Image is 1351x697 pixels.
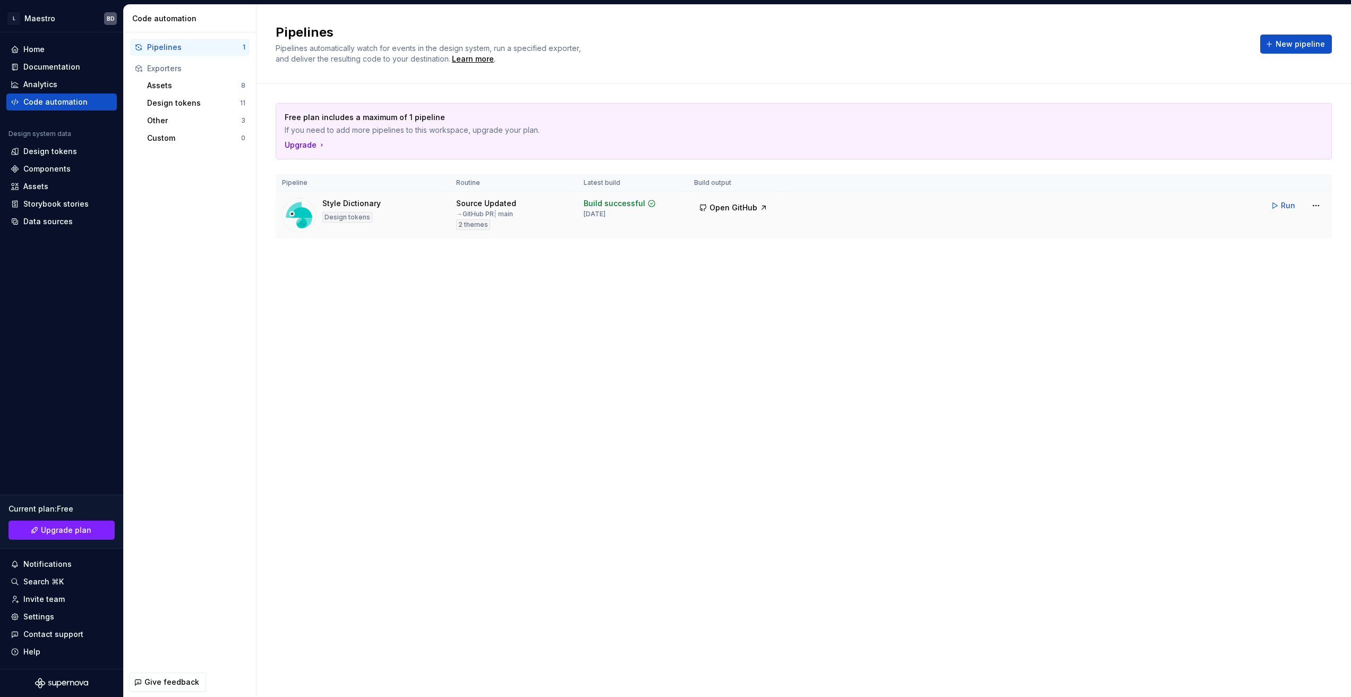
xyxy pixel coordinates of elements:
[456,198,516,209] div: Source Updated
[584,198,645,209] div: Build successful
[8,130,71,138] div: Design system data
[23,559,72,569] div: Notifications
[8,521,115,540] button: Upgrade plan
[23,44,45,55] div: Home
[276,24,1247,41] h2: Pipelines
[23,164,71,174] div: Components
[241,116,245,125] div: 3
[494,210,497,218] span: |
[6,195,117,212] a: Storybook stories
[1266,196,1302,215] button: Run
[147,133,241,143] div: Custom
[23,79,57,90] div: Analytics
[450,55,495,63] span: .
[688,174,781,192] th: Build output
[35,678,88,688] svg: Supernova Logo
[322,212,372,223] div: Design tokens
[144,677,199,687] span: Give feedback
[6,178,117,195] a: Assets
[23,199,89,209] div: Storybook stories
[7,12,20,25] div: L
[23,216,73,227] div: Data sources
[147,115,241,126] div: Other
[709,202,757,213] span: Open GitHub
[23,629,83,640] div: Contact support
[6,591,117,608] a: Invite team
[107,14,115,23] div: BD
[1260,35,1332,54] button: New pipeline
[23,181,48,192] div: Assets
[23,594,65,605] div: Invite team
[23,647,40,657] div: Help
[6,608,117,625] a: Settings
[6,41,117,58] a: Home
[456,210,513,218] div: → GitHub PR main
[6,160,117,177] a: Components
[6,643,117,660] button: Help
[6,143,117,160] a: Design tokens
[452,54,494,64] a: Learn more
[6,626,117,643] button: Contact support
[240,99,245,107] div: 11
[241,81,245,90] div: 8
[584,210,605,218] div: [DATE]
[143,77,250,94] button: Assets8
[41,525,91,535] span: Upgrade plan
[23,62,80,72] div: Documentation
[6,556,117,573] button: Notifications
[6,58,117,75] a: Documentation
[285,140,326,150] button: Upgrade
[285,125,1249,135] p: If you need to add more pipelines to this workspace, upgrade your plan.
[322,198,381,209] div: Style Dictionary
[2,7,121,30] button: LMaestroBD
[241,134,245,142] div: 0
[143,95,250,112] button: Design tokens11
[8,504,115,514] div: Current plan : Free
[694,205,773,214] a: Open GitHub
[147,63,245,74] div: Exporters
[23,611,54,622] div: Settings
[243,43,245,52] div: 1
[458,220,488,229] span: 2 themes
[132,13,252,24] div: Code automation
[130,39,250,56] button: Pipelines1
[6,93,117,110] a: Code automation
[129,673,206,692] button: Give feedback
[1281,200,1295,211] span: Run
[6,76,117,93] a: Analytics
[23,576,64,587] div: Search ⌘K
[450,174,577,192] th: Routine
[577,174,688,192] th: Latest build
[276,44,583,63] span: Pipelines automatically watch for events in the design system, run a specified exporter, and deli...
[694,198,773,217] button: Open GitHub
[276,174,450,192] th: Pipeline
[23,97,88,107] div: Code automation
[285,112,1249,123] p: Free plan includes a maximum of 1 pipeline
[23,146,77,157] div: Design tokens
[147,80,241,91] div: Assets
[147,42,243,53] div: Pipelines
[1276,39,1325,49] span: New pipeline
[6,213,117,230] a: Data sources
[24,13,55,24] div: Maestro
[147,98,240,108] div: Design tokens
[143,112,250,129] button: Other3
[6,573,117,590] button: Search ⌘K
[143,130,250,147] button: Custom0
